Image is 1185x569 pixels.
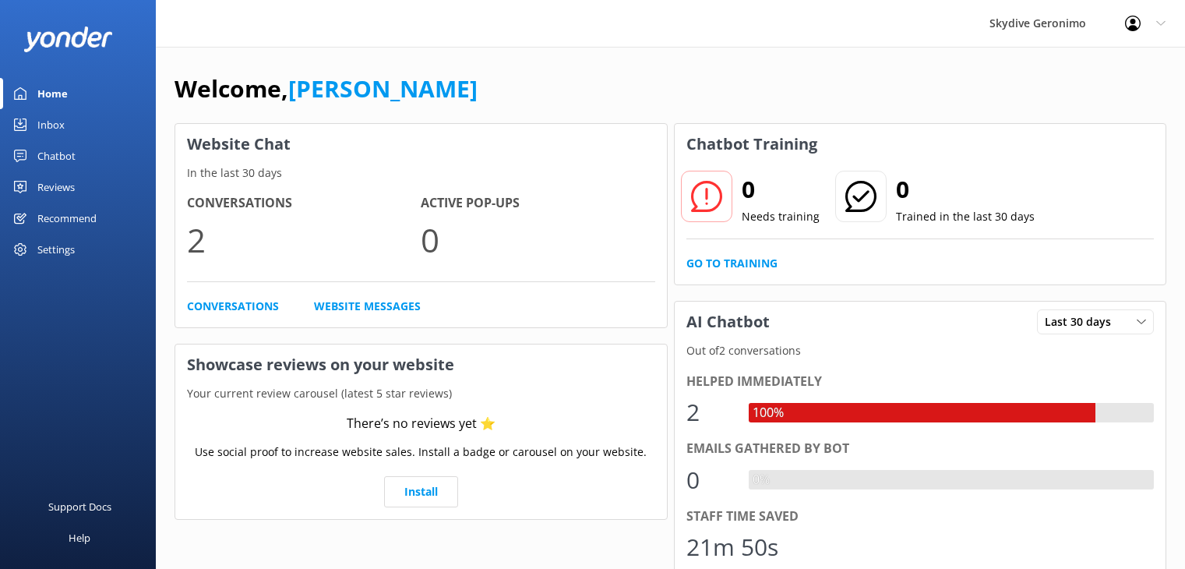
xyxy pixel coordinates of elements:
h4: Active Pop-ups [421,193,654,214]
h3: AI Chatbot [675,302,781,342]
div: Emails gathered by bot [686,439,1155,459]
div: Help [69,522,90,553]
div: There’s no reviews yet ⭐ [347,414,496,434]
p: 2 [187,214,421,266]
a: Go to Training [686,255,778,272]
div: Settings [37,234,75,265]
div: Reviews [37,171,75,203]
div: 0 [686,461,733,499]
img: yonder-white-logo.png [23,27,113,52]
a: Install [384,476,458,507]
p: In the last 30 days [175,164,667,182]
div: Home [37,78,68,109]
h4: Conversations [187,193,421,214]
h2: 0 [896,171,1035,208]
div: Inbox [37,109,65,140]
div: 21m 50s [686,528,778,566]
a: Conversations [187,298,279,315]
p: 0 [421,214,654,266]
a: [PERSON_NAME] [288,72,478,104]
p: Your current review carousel (latest 5 star reviews) [175,385,667,402]
p: Use social proof to increase website sales. Install a badge or carousel on your website. [195,444,647,461]
h1: Welcome, [175,70,478,108]
div: 2 [686,394,733,431]
h2: 0 [742,171,820,208]
div: Recommend [37,203,97,234]
div: Staff time saved [686,507,1155,527]
p: Out of 2 conversations [675,342,1166,359]
p: Trained in the last 30 days [896,208,1035,225]
h3: Showcase reviews on your website [175,345,667,385]
a: Website Messages [314,298,421,315]
div: Chatbot [37,140,76,171]
p: Needs training [742,208,820,225]
div: Helped immediately [686,372,1155,392]
div: Support Docs [48,491,111,522]
span: Last 30 days [1045,313,1120,330]
h3: Website Chat [175,124,667,164]
div: 0% [749,470,774,490]
div: 100% [749,403,788,423]
h3: Chatbot Training [675,124,829,164]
